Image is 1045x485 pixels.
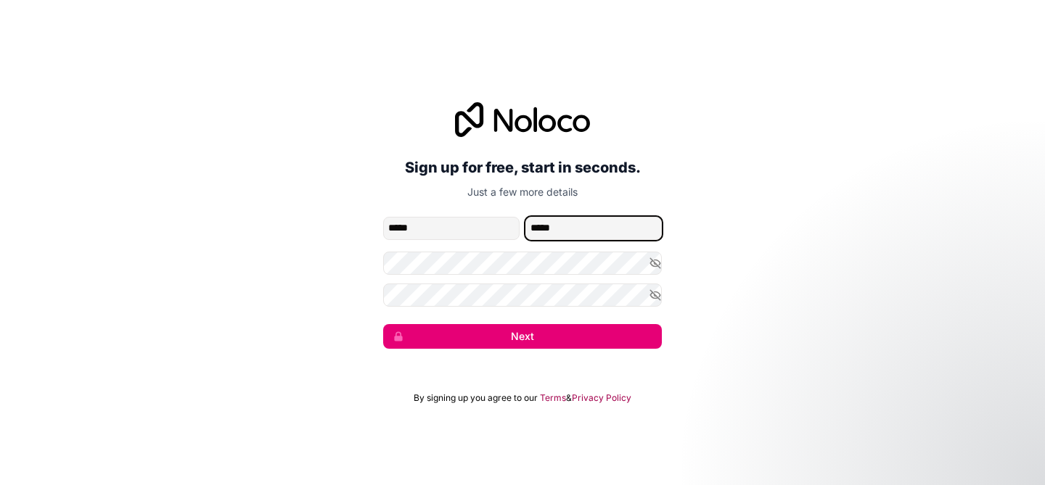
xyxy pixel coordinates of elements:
[383,324,662,349] button: Next
[540,392,566,404] a: Terms
[383,154,662,181] h2: Sign up for free, start in seconds.
[383,185,662,199] p: Just a few more details
[383,283,662,307] input: Confirm password
[572,392,631,404] a: Privacy Policy
[414,392,538,404] span: By signing up you agree to our
[525,217,662,240] input: family-name
[383,252,662,275] input: Password
[566,392,572,404] span: &
[755,376,1045,478] iframe: Intercom notifications message
[383,217,520,240] input: given-name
